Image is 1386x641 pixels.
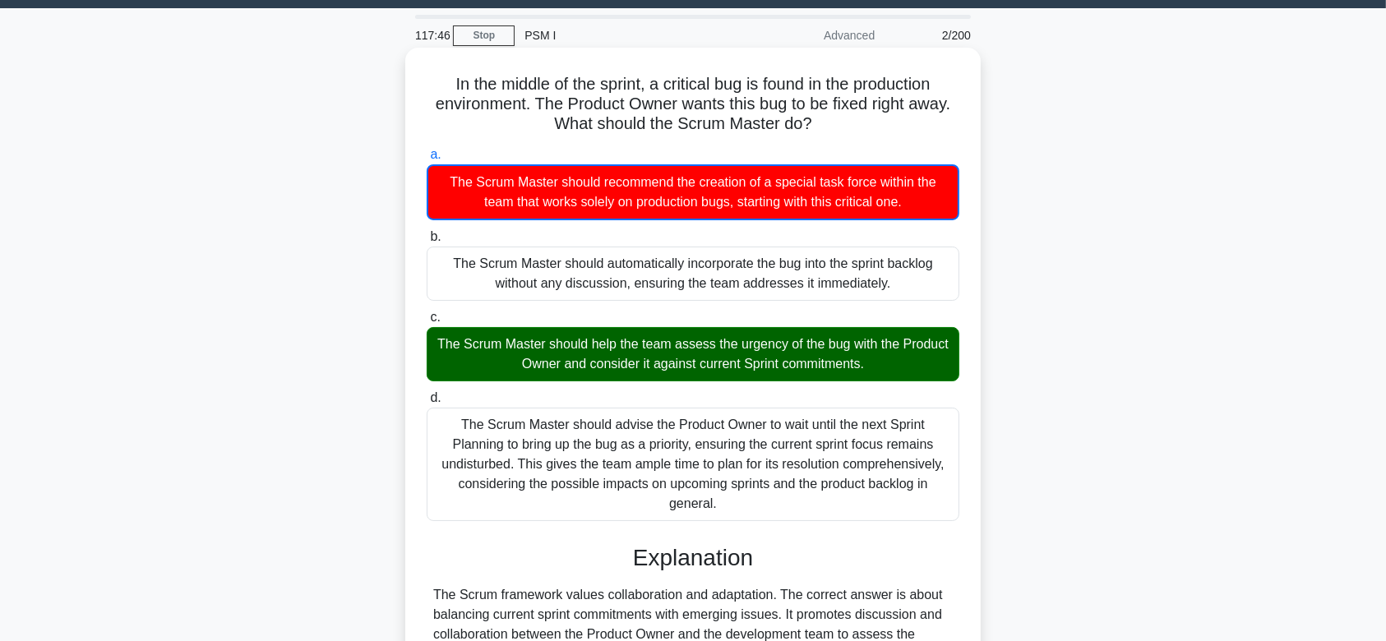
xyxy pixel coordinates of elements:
[430,310,440,324] span: c.
[430,147,441,161] span: a.
[430,229,441,243] span: b.
[453,25,515,46] a: Stop
[430,390,441,404] span: d.
[741,19,885,52] div: Advanced
[427,327,959,381] div: The Scrum Master should help the team assess the urgency of the bug with the Product Owner and co...
[885,19,981,52] div: 2/200
[437,544,949,572] h3: Explanation
[405,19,453,52] div: 117:46
[515,19,741,52] div: PSM I
[427,408,959,521] div: The Scrum Master should advise the Product Owner to wait until the next Sprint Planning to bring ...
[427,164,959,220] div: The Scrum Master should recommend the creation of a special task force within the team that works...
[425,74,961,135] h5: In the middle of the sprint, a critical bug is found in the production environment. The Product O...
[427,247,959,301] div: The Scrum Master should automatically incorporate the bug into the sprint backlog without any dis...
